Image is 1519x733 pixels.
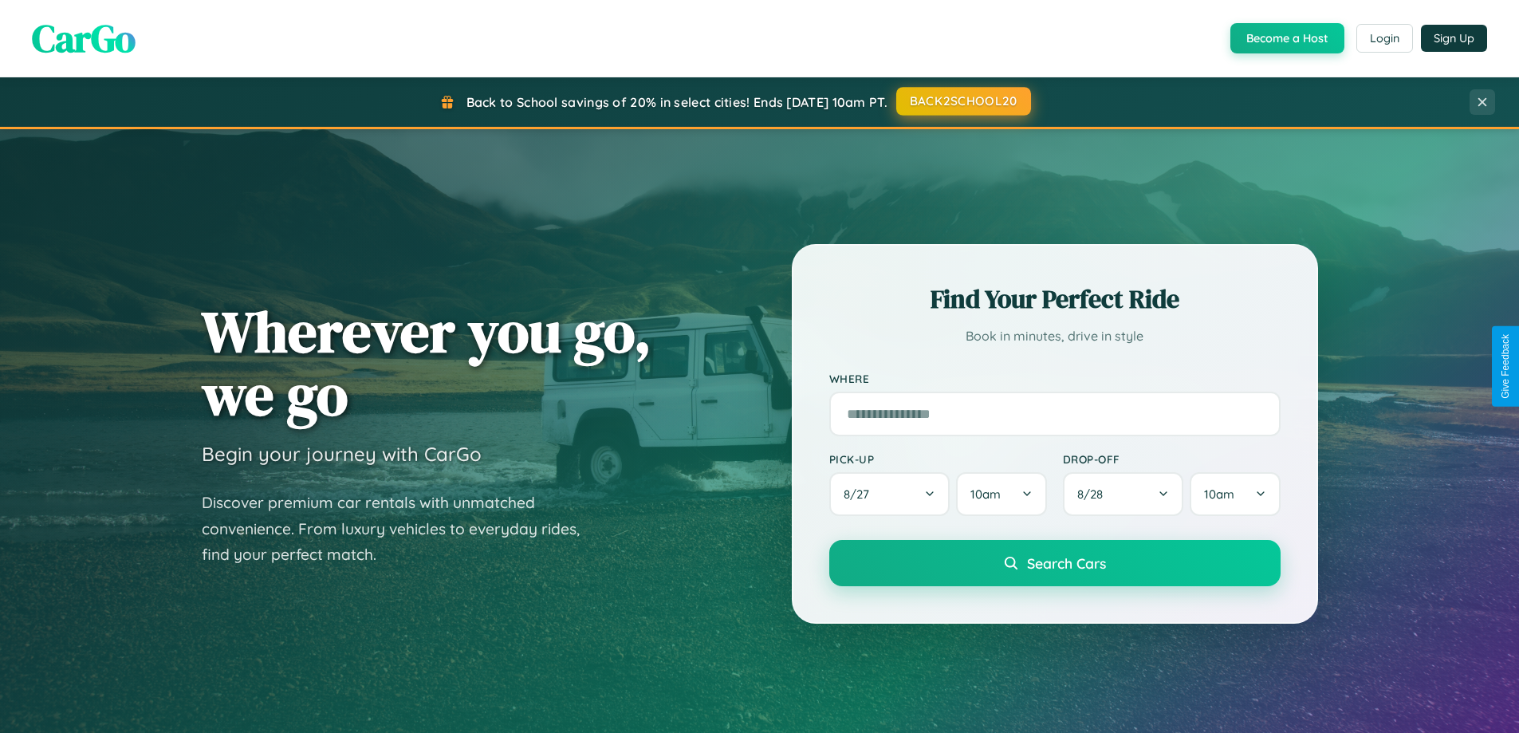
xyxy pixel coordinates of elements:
button: 8/28 [1063,472,1184,516]
h3: Begin your journey with CarGo [202,442,482,466]
button: 10am [1190,472,1280,516]
button: BACK2SCHOOL20 [896,87,1031,116]
span: Search Cars [1027,554,1106,572]
button: Search Cars [829,540,1281,586]
label: Pick-up [829,452,1047,466]
span: 8 / 27 [844,487,877,502]
button: 8/27 [829,472,950,516]
h1: Wherever you go, we go [202,300,651,426]
span: 10am [1204,487,1234,502]
div: Give Feedback [1500,334,1511,399]
button: 10am [956,472,1046,516]
span: CarGo [32,12,136,65]
span: 10am [970,487,1001,502]
label: Drop-off [1063,452,1281,466]
span: 8 / 28 [1077,487,1111,502]
button: Login [1356,24,1413,53]
button: Become a Host [1230,23,1344,53]
p: Book in minutes, drive in style [829,325,1281,348]
button: Sign Up [1421,25,1487,52]
label: Where [829,372,1281,385]
p: Discover premium car rentals with unmatched convenience. From luxury vehicles to everyday rides, ... [202,490,600,568]
h2: Find Your Perfect Ride [829,282,1281,317]
span: Back to School savings of 20% in select cities! Ends [DATE] 10am PT. [466,94,887,110]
